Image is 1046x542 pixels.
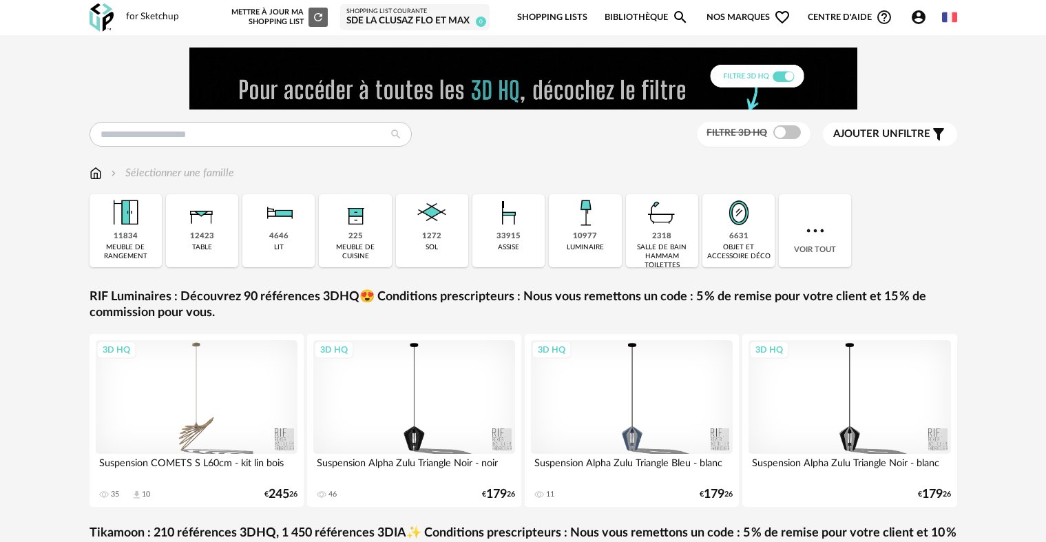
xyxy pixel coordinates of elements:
a: RIF Luminaires : Découvrez 90 références 3DHQ😍 Conditions prescripteurs : Nous vous remettons un ... [90,289,957,322]
div: for Sketchup [126,11,179,23]
div: lit [274,243,284,252]
div: Mettre à jour ma Shopping List [229,8,328,27]
img: Sol.png [413,194,450,231]
div: Sélectionner une famille [108,165,234,181]
img: Luminaire.png [567,194,604,231]
span: Download icon [132,490,142,500]
div: € 26 [264,490,297,499]
span: Account Circle icon [910,9,933,25]
span: Help Circle Outline icon [876,9,892,25]
a: Shopping Lists [517,1,587,34]
button: Ajouter unfiltre Filter icon [823,123,957,146]
div: Suspension Alpha Zulu Triangle Noir - blanc [749,454,951,481]
div: 10 [142,490,150,499]
div: table [192,243,212,252]
div: 225 [348,231,363,242]
div: assise [498,243,519,252]
span: 179 [922,490,943,499]
img: more.7b13dc1.svg [803,218,828,243]
div: Suspension Alpha Zulu Triangle Noir - noir [313,454,516,481]
span: filtre [833,127,930,141]
img: FILTRE%20HQ%20NEW_V1%20(4).gif [189,48,857,110]
div: 35 [111,490,119,499]
span: Refresh icon [312,13,324,21]
div: Shopping List courante [346,8,483,16]
span: 245 [269,490,289,499]
a: 3D HQ Suspension Alpha Zulu Triangle Noir - noir 46 €17926 [307,334,522,507]
span: Heart Outline icon [774,9,791,25]
a: 3D HQ Suspension Alpha Zulu Triangle Noir - blanc €17926 [742,334,957,507]
div: 4646 [269,231,289,242]
span: Account Circle icon [910,9,927,25]
span: Nos marques [707,1,791,34]
img: Table.png [183,194,220,231]
span: 179 [704,490,724,499]
div: objet et accessoire déco [707,243,771,261]
div: 46 [328,490,337,499]
div: € 26 [700,490,733,499]
span: Filtre 3D HQ [707,128,767,138]
div: 10977 [573,231,597,242]
div: 3D HQ [314,341,354,359]
a: 3D HQ Suspension Alpha Zulu Triangle Bleu - blanc 11 €17926 [525,334,740,507]
div: meuble de cuisine [323,243,387,261]
div: € 26 [482,490,515,499]
div: 6631 [729,231,749,242]
div: 11834 [114,231,138,242]
div: Suspension Alpha Zulu Triangle Bleu - blanc [531,454,733,481]
a: 3D HQ Suspension COMETS S L60cm - kit lin bois 35 Download icon 10 €24526 [90,334,304,507]
div: sol [426,243,438,252]
div: SDE LA CLUSAZ Flo et Max [346,15,483,28]
span: 179 [486,490,507,499]
span: Filter icon [930,126,947,143]
img: Salle%20de%20bain.png [643,194,680,231]
img: OXP [90,3,114,32]
span: Centre d'aideHelp Circle Outline icon [808,9,892,25]
div: meuble de rangement [94,243,158,261]
img: Rangement.png [337,194,374,231]
img: Literie.png [260,194,297,231]
div: 3D HQ [96,341,136,359]
a: Shopping List courante SDE LA CLUSAZ Flo et Max 0 [346,8,483,28]
div: 3D HQ [532,341,572,359]
img: fr [942,10,957,25]
div: 2318 [652,231,671,242]
div: Voir tout [779,194,851,267]
div: 12423 [190,231,214,242]
div: salle de bain hammam toilettes [630,243,694,270]
div: € 26 [918,490,951,499]
div: 11 [546,490,554,499]
img: Meuble%20de%20rangement.png [107,194,144,231]
div: 3D HQ [749,341,789,359]
span: Ajouter un [833,129,898,139]
span: Magnify icon [672,9,689,25]
div: 1272 [422,231,441,242]
span: 0 [476,17,486,27]
a: BibliothèqueMagnify icon [605,1,689,34]
img: Assise.png [490,194,527,231]
div: Suspension COMETS S L60cm - kit lin bois [96,454,298,481]
img: svg+xml;base64,PHN2ZyB3aWR0aD0iMTYiIGhlaWdodD0iMTciIHZpZXdCb3g9IjAgMCAxNiAxNyIgZmlsbD0ibm9uZSIgeG... [90,165,102,181]
div: luminaire [567,243,604,252]
img: svg+xml;base64,PHN2ZyB3aWR0aD0iMTYiIGhlaWdodD0iMTYiIHZpZXdCb3g9IjAgMCAxNiAxNiIgZmlsbD0ibm9uZSIgeG... [108,165,119,181]
img: Miroir.png [720,194,757,231]
div: 33915 [496,231,521,242]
